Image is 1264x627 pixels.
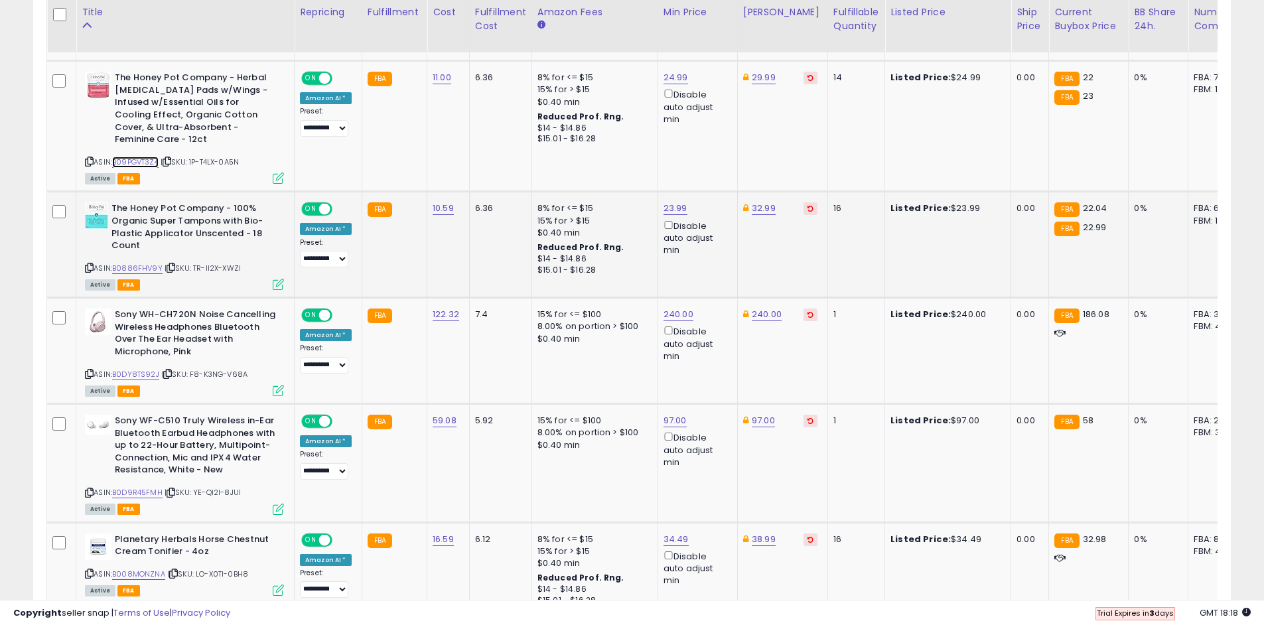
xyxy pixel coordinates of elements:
[1054,90,1079,105] small: FBA
[537,320,648,332] div: 8.00% on portion > $100
[537,572,624,583] b: Reduced Prof. Rng.
[890,202,1001,214] div: $23.99
[85,533,284,595] div: ASIN:
[1054,415,1079,429] small: FBA
[1194,427,1237,439] div: FBM: 3
[1054,5,1123,33] div: Current Buybox Price
[890,309,1001,320] div: $240.00
[475,5,526,33] div: Fulfillment Cost
[890,415,1001,427] div: $97.00
[85,202,108,229] img: 41EP-9g1GZL._SL40_.jpg
[664,414,687,427] a: 97.00
[85,504,115,515] span: All listings currently available for purchase on Amazon
[172,606,230,619] a: Privacy Policy
[537,19,545,31] small: Amazon Fees.
[115,72,276,149] b: The Honey Pot Company - Herbal [MEDICAL_DATA] Pads w/Wings - Infused w/Essential Oils for Cooling...
[300,554,352,566] div: Amazon AI *
[1194,72,1237,84] div: FBA: 7
[1054,309,1079,323] small: FBA
[115,309,276,361] b: Sony WH-CH720N Noise Cancelling Wireless Headphones Bluetooth Over The Ear Headset with Microphon...
[890,72,1001,84] div: $24.99
[890,202,951,214] b: Listed Price:
[1097,608,1174,618] span: Trial Expires in days
[433,308,459,321] a: 122.32
[112,263,163,274] a: B0886FHV9Y
[537,96,648,108] div: $0.40 min
[890,414,951,427] b: Listed Price:
[1194,309,1237,320] div: FBA: 3
[537,215,648,227] div: 15% for > $15
[433,414,456,427] a: 59.08
[537,253,648,265] div: $14 - $14.86
[85,533,111,560] img: 31MMicX-vGL._SL40_.jpg
[475,309,522,320] div: 7.4
[1194,320,1237,332] div: FBM: 4
[85,202,284,289] div: ASIN:
[664,430,727,468] div: Disable auto adjust min
[300,107,352,137] div: Preset:
[300,238,352,268] div: Preset:
[117,585,140,596] span: FBA
[1134,309,1178,320] div: 0%
[537,545,648,557] div: 15% for > $15
[1083,90,1093,102] span: 23
[537,265,648,276] div: $15.01 - $16.28
[303,416,319,427] span: ON
[330,204,352,215] span: OFF
[117,279,140,291] span: FBA
[537,333,648,345] div: $0.40 min
[752,202,776,215] a: 32.99
[115,415,276,480] b: Sony WF-C510 Truly Wireless in-Ear Bluetooth Earbud Headphones with up to 22-Hour Battery, Multip...
[475,72,522,84] div: 6.36
[1194,533,1237,545] div: FBA: 8
[537,427,648,439] div: 8.00% on portion > $100
[833,415,875,427] div: 1
[890,533,951,545] b: Listed Price:
[112,369,159,380] a: B0DY8TS92J
[890,308,951,320] b: Listed Price:
[161,369,247,380] span: | SKU: F8-K3NG-V68A
[1134,533,1178,545] div: 0%
[664,533,689,546] a: 34.49
[890,5,1005,19] div: Listed Price
[537,72,648,84] div: 8% for <= $15
[1017,72,1038,84] div: 0.00
[664,5,732,19] div: Min Price
[833,72,875,84] div: 14
[85,585,115,596] span: All listings currently available for purchase on Amazon
[13,607,230,620] div: seller snap | |
[300,435,352,447] div: Amazon AI *
[303,534,319,545] span: ON
[1083,202,1107,214] span: 22.04
[368,415,392,429] small: FBA
[433,71,451,84] a: 11.00
[82,5,289,19] div: Title
[300,92,352,104] div: Amazon AI *
[85,173,115,184] span: All listings currently available for purchase on Amazon
[300,569,352,598] div: Preset:
[1017,415,1038,427] div: 0.00
[1194,84,1237,96] div: FBM: 1
[1017,202,1038,214] div: 0.00
[664,202,687,215] a: 23.99
[117,504,140,515] span: FBA
[475,533,522,545] div: 6.12
[752,414,775,427] a: 97.00
[537,133,648,145] div: $15.01 - $16.28
[1054,202,1079,217] small: FBA
[537,415,648,427] div: 15% for <= $100
[1083,71,1093,84] span: 22
[115,533,276,561] b: Planetary Herbals Horse Chestnut Cream Tonifier - 4oz
[300,344,352,374] div: Preset:
[330,416,352,427] span: OFF
[537,84,648,96] div: 15% for > $15
[537,227,648,239] div: $0.40 min
[300,450,352,480] div: Preset:
[1083,308,1109,320] span: 186.08
[112,569,165,580] a: B008MONZNA
[664,87,727,125] div: Disable auto adjust min
[537,439,648,451] div: $0.40 min
[537,123,648,134] div: $14 - $14.86
[117,173,140,184] span: FBA
[330,310,352,321] span: OFF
